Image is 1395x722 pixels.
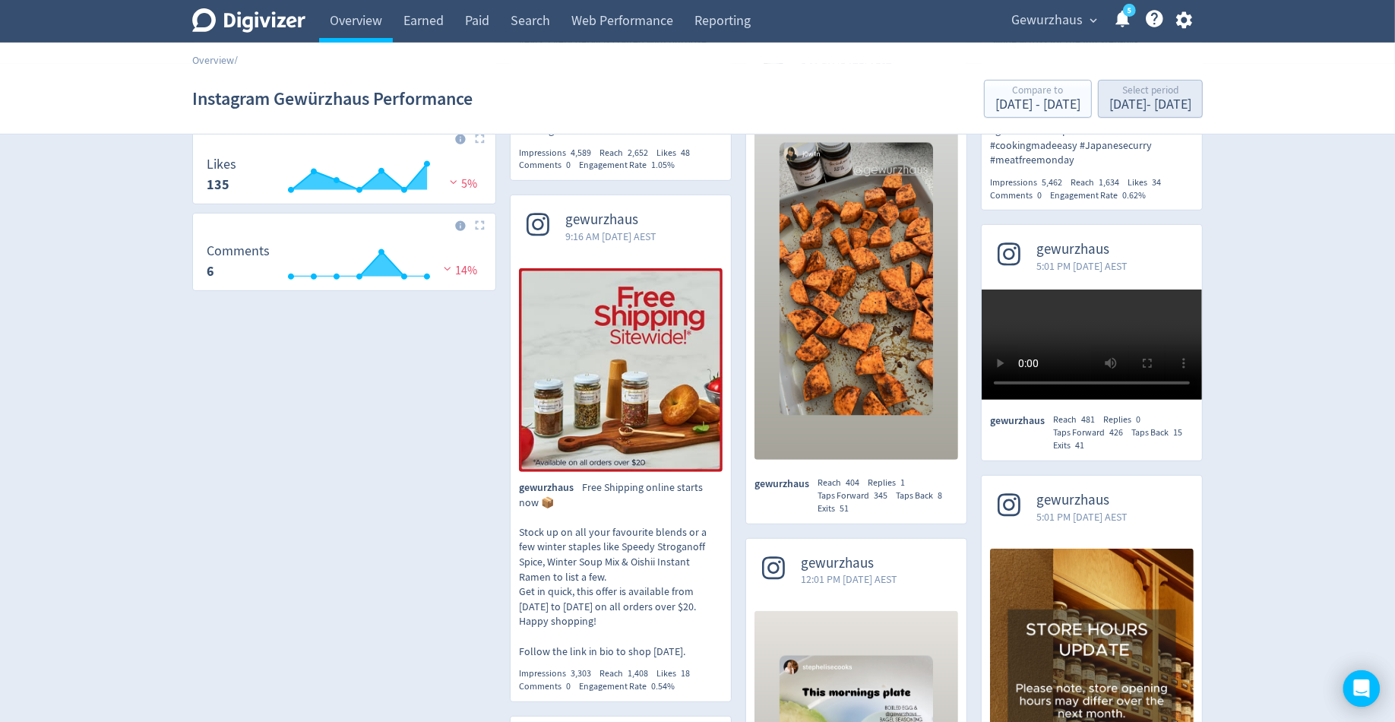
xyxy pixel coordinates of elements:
[1006,8,1101,33] button: Gewurzhaus
[1128,5,1131,16] text: 5
[1131,426,1191,439] div: Taps Back
[1081,413,1095,426] span: 481
[651,159,675,171] span: 1.05%
[846,477,859,489] span: 404
[519,667,599,680] div: Impressions
[984,80,1092,118] button: Compare to[DATE] - [DATE]
[818,489,896,502] div: Taps Forward
[511,195,731,693] a: gewurzhaus9:16 AM [DATE] AESTFree Shipping online starts now 📦⁠ ⁠ Stock up on all your favourite ...
[519,680,579,693] div: Comments
[475,134,485,144] img: Placeholder
[896,489,951,502] div: Taps Back
[1173,426,1182,439] span: 15
[651,680,675,692] span: 0.54%
[1075,439,1084,451] span: 41
[207,156,236,173] dt: Likes
[207,176,229,194] strong: 135
[628,667,648,679] span: 1,408
[440,263,455,274] img: negative-performance.svg
[801,572,897,587] span: 12:01 PM [DATE] AEST
[900,477,905,489] span: 1
[1099,176,1119,188] span: 1,634
[1152,176,1161,188] span: 34
[746,25,966,515] a: gewurzhaus5:01 PM [DATE] AESTgewurzhausReach404Replies1Taps Forward345Taps Back8Exits51
[656,147,698,160] div: Likes
[566,680,571,692] span: 0
[990,413,1053,429] span: gewurzhaus
[818,477,868,489] div: Reach
[234,53,238,67] span: /
[1037,189,1042,201] span: 0
[1123,4,1136,17] a: 5
[199,157,489,198] svg: Likes 135
[566,159,571,171] span: 0
[874,489,887,502] span: 345
[579,159,683,172] div: Engagement Rate
[1053,426,1131,439] div: Taps Forward
[681,147,690,159] span: 48
[1071,176,1128,189] div: Reach
[475,220,485,230] img: Placeholder
[990,176,1071,189] div: Impressions
[571,667,591,679] span: 3,303
[1036,492,1128,509] span: gewurzhaus
[1087,14,1100,27] span: expand_more
[995,85,1080,98] div: Compare to
[1109,85,1191,98] div: Select period
[1128,176,1169,189] div: Likes
[754,477,818,492] span: gewurzhaus
[192,74,473,123] h1: Instagram Gewürzhaus Performance
[938,489,942,502] span: 8
[1050,189,1154,202] div: Engagement Rate
[599,667,656,680] div: Reach
[565,229,656,244] span: 9:16 AM [DATE] AEST
[1036,258,1128,274] span: 5:01 PM [DATE] AEST
[818,502,857,515] div: Exits
[440,263,477,278] span: 14%
[681,667,690,679] span: 18
[995,98,1080,112] div: [DATE] - [DATE]
[199,244,489,284] svg: Comments 6
[1098,80,1203,118] button: Select period[DATE]- [DATE]
[656,667,698,680] div: Likes
[840,502,849,515] span: 51
[519,268,723,472] img: Free Shipping online starts now 📦⁠ ⁠ Stock up on all your favourite blends or a few winter staple...
[579,680,683,693] div: Engagement Rate
[519,147,599,160] div: Impressions
[1136,413,1140,426] span: 0
[1343,670,1380,707] div: Open Intercom Messenger
[207,262,214,280] strong: 6
[1053,439,1093,452] div: Exits
[207,242,270,260] dt: Comments
[868,477,913,489] div: Replies
[446,176,477,192] span: 5%
[801,555,897,572] span: gewurzhaus
[599,147,656,160] div: Reach
[519,480,582,496] span: gewurzhaus
[1122,189,1146,201] span: 0.62%
[1109,98,1191,112] div: [DATE] - [DATE]
[1103,413,1149,426] div: Replies
[628,147,648,159] span: 2,652
[1042,176,1062,188] span: 5,462
[1109,426,1123,439] span: 426
[192,53,234,67] a: Overview
[982,225,1202,451] a: gewurzhaus5:01 PM [DATE] AESTgewurzhausReach481Replies0Taps Forward426Taps Back15Exits41
[990,189,1050,202] div: Comments
[1036,509,1128,524] span: 5:01 PM [DATE] AEST
[519,480,723,659] p: Free Shipping online starts now 📦⁠ ⁠ Stock up on all your favourite blends or a few winter staple...
[1036,241,1128,258] span: gewurzhaus
[519,159,579,172] div: Comments
[446,176,461,188] img: negative-performance.svg
[571,147,591,159] span: 4,589
[565,211,656,229] span: gewurzhaus
[1011,8,1083,33] span: Gewurzhaus
[1053,413,1103,426] div: Reach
